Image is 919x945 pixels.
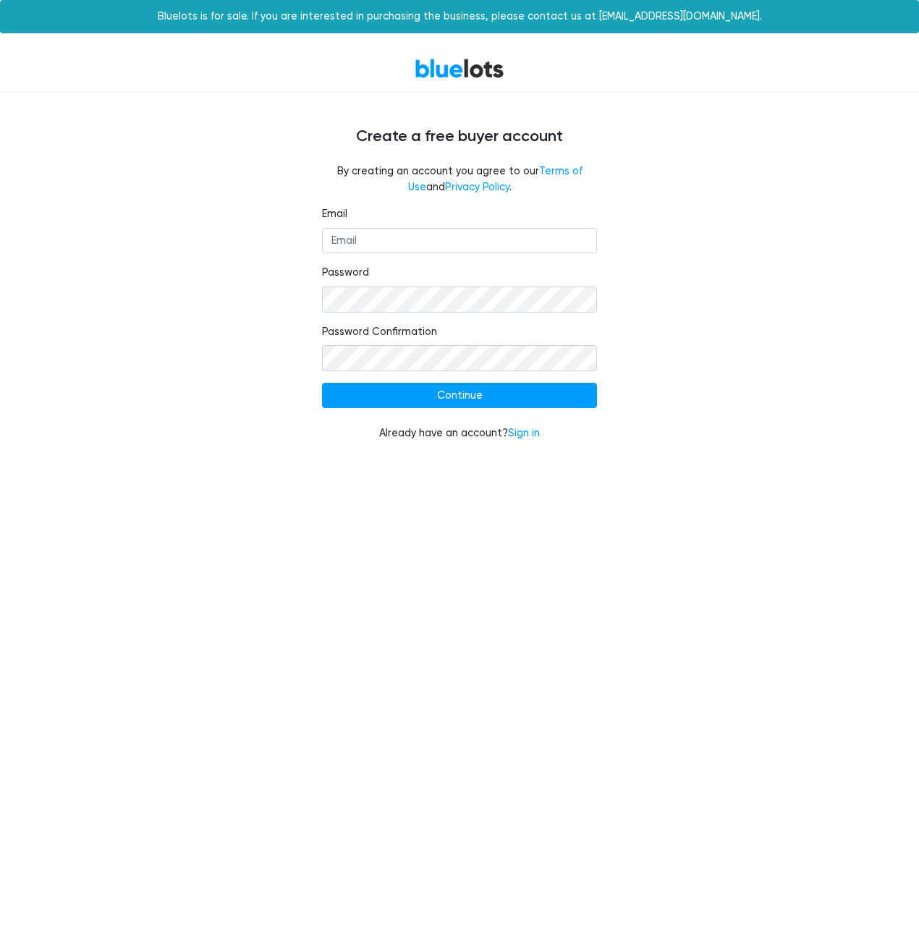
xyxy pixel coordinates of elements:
a: Privacy Policy [445,181,509,193]
a: BlueLots [415,58,504,79]
a: Sign in [508,427,540,439]
input: Continue [322,383,597,409]
label: Email [322,206,347,222]
input: Email [322,228,597,254]
label: Password Confirmation [322,324,437,340]
h4: Create a free buyer account [25,127,894,146]
label: Password [322,265,369,281]
a: Terms of Use [408,165,583,193]
div: Already have an account? [322,425,597,441]
fieldset: By creating an account you agree to our and . [322,164,597,195]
